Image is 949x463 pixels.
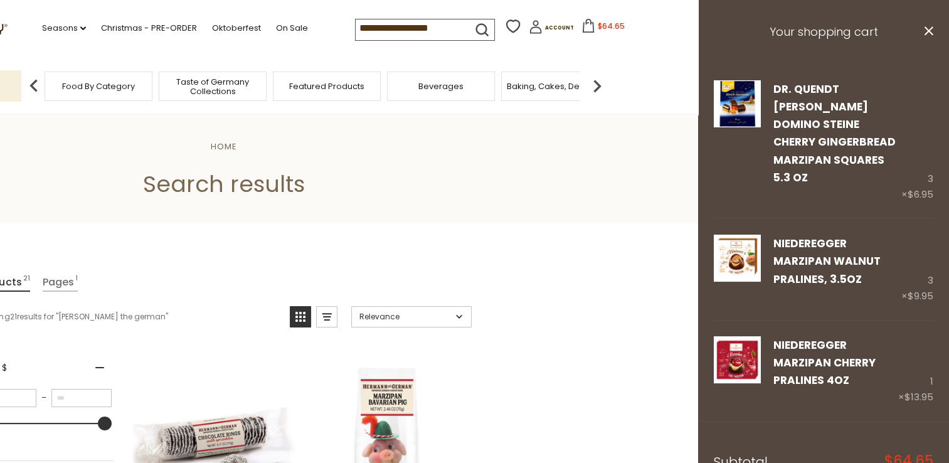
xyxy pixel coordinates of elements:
span: $6.95 [908,188,933,201]
img: next arrow [585,73,610,98]
a: Niederegger Marzipan Cherry Pralines [714,336,761,406]
a: View list mode [316,306,337,327]
span: $13.95 [904,390,933,403]
a: View grid mode [290,306,311,327]
img: Niederegger Marzipan Cherry Pralines [714,336,761,383]
span: $9.95 [908,289,933,302]
a: Christmas - PRE-ORDER [101,21,196,35]
b: 21 [10,311,17,322]
a: Niederegger Marzipan Walnut Pralines, 3.5oz [773,236,881,287]
span: 1 [75,274,78,290]
span: Relevance [359,311,452,322]
a: Home [210,141,236,152]
a: Dr. Quendt Kirsch Harmonie Domino Steine Cherry Gingerbread Marzipan Squares 5.3 oz [714,80,761,203]
a: Seasons [42,21,86,35]
a: Food By Category [62,82,135,91]
span: 21 [23,274,30,290]
span: $64.65 [598,21,625,31]
a: Baking, Cakes, Desserts [507,82,604,91]
a: Sort options [351,306,472,327]
span: – [36,392,51,403]
a: Taste of Germany Collections [162,77,263,96]
a: Account [529,20,574,38]
div: 1 × [898,336,933,406]
div: 3 × [901,80,933,203]
img: Niederegger Marzipan Walnut [714,235,761,282]
a: Dr. Quendt [PERSON_NAME] Domino Steine Cherry Gingerbread Marzipan Squares 5.3 oz [773,82,896,186]
a: Beverages [418,82,464,91]
a: Featured Products [289,82,364,91]
img: Dr. Quendt Kirsch Harmonie Domino Steine Cherry Gingerbread Marzipan Squares 5.3 oz [714,80,761,127]
a: Niederegger Marzipan Walnut [714,235,761,304]
a: Niederegger Marzipan Cherry Pralines 4oz [773,338,876,388]
a: On Sale [275,21,307,35]
button: $64.65 [576,19,630,38]
div: 3 × [901,235,933,304]
img: previous arrow [21,73,46,98]
a: Oktoberfest [211,21,260,35]
span: Account [545,24,574,31]
a: View Pages Tab [43,274,78,292]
